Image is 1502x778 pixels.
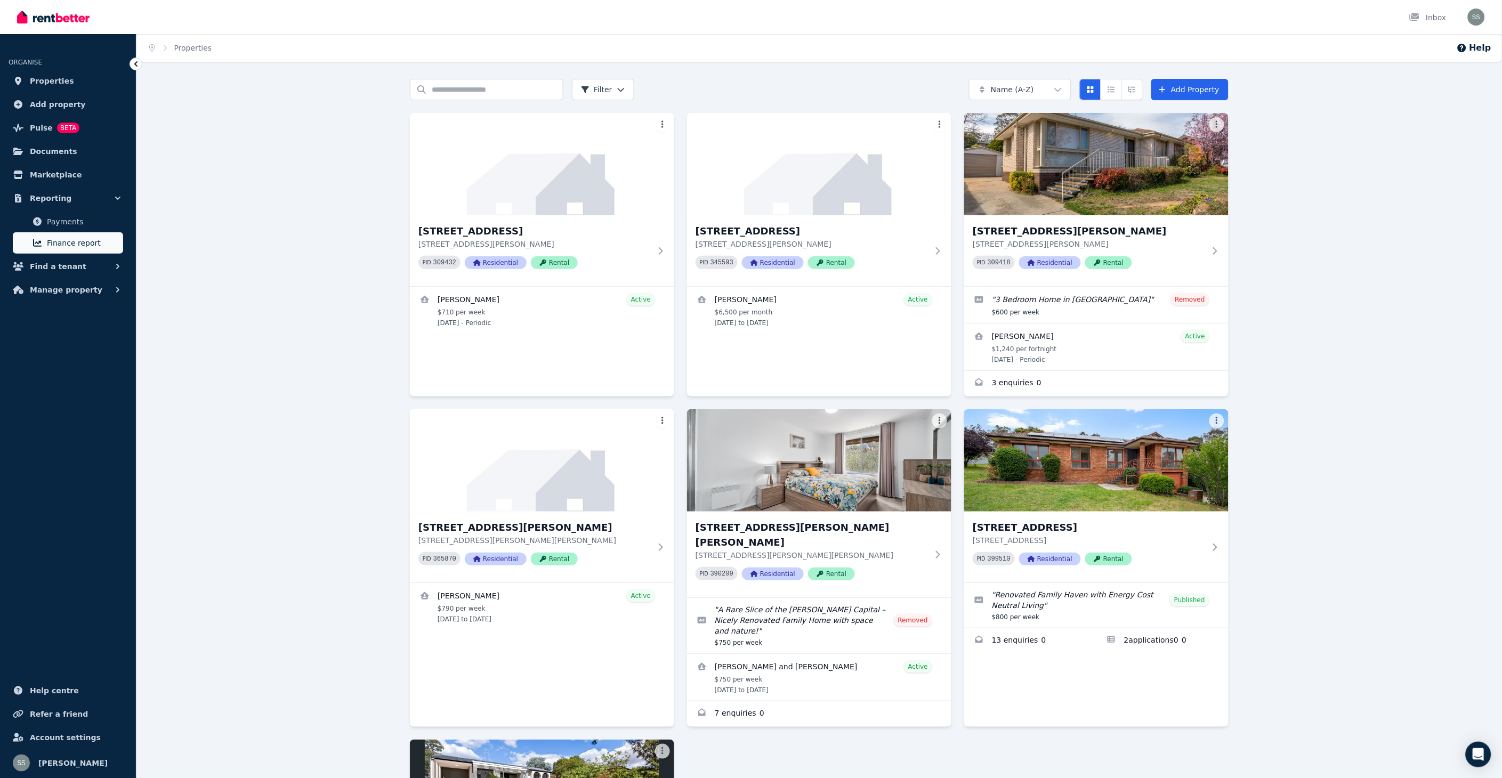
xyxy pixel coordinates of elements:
code: 399510 [988,555,1011,563]
small: PID [700,571,708,577]
span: Residential [465,256,527,269]
button: More options [1209,117,1224,132]
nav: Breadcrumb [136,34,224,62]
span: Residential [465,553,527,565]
a: View details for Derek Chanakira [410,583,674,630]
a: Enquiries for 43 Cumpston Pl, MacGregor [687,701,951,727]
span: Rental [808,568,855,580]
span: Refer a friend [30,708,88,720]
a: 6B Bear Place, Chisholm[STREET_ADDRESS][STREET_ADDRESS][PERSON_NAME]PID 345593ResidentialRental [687,113,951,286]
small: PID [700,260,708,265]
a: Finance report [13,232,123,254]
code: 390209 [710,570,733,578]
a: Applications for 191 Chuculba Cres, Giralang [1096,628,1229,654]
span: Find a tenant [30,260,86,273]
img: 24B McInnes St, Weston [410,409,674,512]
span: Payments [47,215,119,228]
span: Residential [742,568,804,580]
a: Refer a friend [9,703,127,725]
small: PID [423,556,431,562]
a: Properties [9,70,127,92]
a: Help centre [9,680,127,701]
span: Reporting [30,192,71,205]
button: More options [932,414,947,428]
div: View options [1080,79,1143,100]
a: 6A Bear Place, Chisholm[STREET_ADDRESS][STREET_ADDRESS][PERSON_NAME]PID 309432ResidentialRental [410,113,674,286]
span: Residential [742,256,804,269]
a: Payments [13,211,123,232]
span: ORGANISE [9,59,42,66]
span: Residential [1019,256,1081,269]
a: Documents [9,141,127,162]
a: PulseBETA [9,117,127,139]
small: PID [977,556,986,562]
button: More options [655,744,670,759]
span: Add property [30,98,86,111]
button: Name (A-Z) [969,79,1071,100]
a: Add property [9,94,127,115]
span: Rental [531,256,578,269]
div: Open Intercom Messenger [1466,742,1491,767]
button: More options [655,117,670,132]
span: Filter [581,84,612,95]
p: [STREET_ADDRESS] [973,535,1205,546]
button: Find a tenant [9,256,127,277]
button: Filter [572,79,634,100]
span: BETA [57,123,79,133]
img: RentBetter [17,9,90,25]
a: 43 Cumpston Pl, MacGregor[STREET_ADDRESS][PERSON_NAME][PERSON_NAME][STREET_ADDRESS][PERSON_NAME][... [687,409,951,597]
span: [PERSON_NAME] [38,757,108,769]
a: Edit listing: A Rare Slice of the Bush Capital – Nicely Renovated Family Home with space and nature! [687,598,951,653]
img: Shiva Sapkota [1468,9,1485,26]
img: Shiva Sapkota [13,755,30,772]
button: More options [655,414,670,428]
span: Manage property [30,283,102,296]
img: 191 Chuculba Cres, Giralang [964,409,1229,512]
img: 43 Cumpston Pl, MacGregor [687,409,951,512]
a: Enquiries for 191 Chuculba Cres, Giralang [964,628,1096,654]
span: Rental [808,256,855,269]
button: Compact list view [1101,79,1122,100]
span: Pulse [30,121,53,134]
span: Properties [30,75,74,87]
span: Documents [30,145,77,158]
h3: [STREET_ADDRESS] [973,520,1205,535]
span: Rental [1085,256,1132,269]
h3: [STREET_ADDRESS][PERSON_NAME] [418,520,651,535]
a: Properties [174,44,212,52]
button: Reporting [9,188,127,209]
span: Rental [1085,553,1132,565]
a: 191 Chuculba Cres, Giralang[STREET_ADDRESS][STREET_ADDRESS]PID 399510ResidentialRental [964,409,1229,582]
a: View details for Chelsie Wood-jordan and Jackson Millers [687,654,951,701]
span: Help centre [30,684,79,697]
span: Rental [531,553,578,565]
a: View details for Derek Chanakira [687,287,951,334]
a: Enquiries for 24A McInnes Street, Weston [964,371,1229,396]
span: Marketplace [30,168,82,181]
button: Expanded list view [1121,79,1143,100]
a: Add Property [1151,79,1229,100]
a: View details for Amanda Baker [964,323,1229,370]
small: PID [423,260,431,265]
a: Edit listing: 3 Bedroom Home in Weston [964,287,1229,323]
a: Edit listing: Renovated Family Haven with Energy Cost Neutral Living [964,583,1229,628]
a: Account settings [9,727,127,748]
button: More options [932,117,947,132]
span: Residential [1019,553,1081,565]
p: [STREET_ADDRESS][PERSON_NAME] [418,239,651,249]
button: Card view [1080,79,1101,100]
span: Name (A-Z) [991,84,1034,95]
button: Help [1457,42,1491,54]
a: Marketplace [9,164,127,185]
img: 6A Bear Place, Chisholm [410,113,674,215]
span: Finance report [47,237,119,249]
h3: [STREET_ADDRESS] [418,224,651,239]
div: Inbox [1409,12,1447,23]
code: 345593 [710,259,733,266]
a: 24B McInnes St, Weston[STREET_ADDRESS][PERSON_NAME][STREET_ADDRESS][PERSON_NAME][PERSON_NAME]PID ... [410,409,674,582]
p: [STREET_ADDRESS][PERSON_NAME][PERSON_NAME] [418,535,651,546]
p: [STREET_ADDRESS][PERSON_NAME] [973,239,1205,249]
small: PID [977,260,986,265]
img: 6B Bear Place, Chisholm [687,113,951,215]
a: 24A McInnes Street, Weston[STREET_ADDRESS][PERSON_NAME][STREET_ADDRESS][PERSON_NAME]PID 309418Res... [964,113,1229,286]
